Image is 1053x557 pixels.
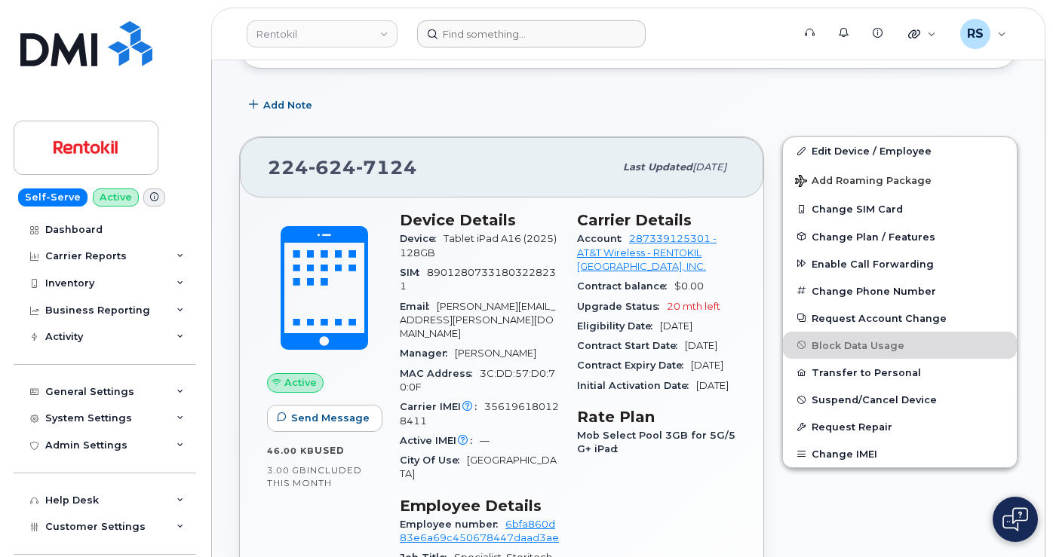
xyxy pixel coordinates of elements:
a: Rentokil [247,20,398,47]
span: included this month [267,464,362,489]
span: [DATE] [696,380,729,391]
button: Suspend/Cancel Device [783,386,1017,413]
button: Add Roaming Package [783,164,1017,195]
span: Initial Activation Date [577,380,696,391]
span: Last updated [623,161,692,173]
h3: Employee Details [400,497,559,515]
span: Suspend/Cancel Device [812,394,937,406]
span: Active [284,375,317,390]
span: 46.00 KB [267,445,315,456]
span: Change Plan / Features [812,231,935,242]
span: Mob Select Pool 3GB for 5G/5G+ iPad [577,430,735,454]
h3: Rate Plan [577,408,736,426]
span: Device [400,233,444,244]
span: [PERSON_NAME][EMAIL_ADDRESS][PERSON_NAME][DOMAIN_NAME] [400,301,555,340]
span: Contract balance [577,280,674,292]
img: Open chat [1002,507,1028,531]
button: Request Repair [783,413,1017,440]
h3: Device Details [400,211,559,229]
span: Add Note [263,98,312,112]
span: 224 [268,156,417,179]
span: MAC Address [400,368,480,379]
button: Enable Call Forwarding [783,250,1017,277]
span: Employee number [400,519,505,530]
span: [DATE] [685,340,717,351]
button: Block Data Usage [783,332,1017,359]
button: Request Account Change [783,305,1017,332]
span: City Of Use [400,454,467,466]
input: Find something... [417,20,646,47]
button: Change Plan / Features [783,223,1017,250]
span: Account [577,233,629,244]
span: used [315,445,345,456]
span: Tablet iPad A16 (2025) 128GB [400,233,557,258]
span: Active IMEI [400,435,480,446]
span: [DATE] [692,161,726,173]
a: 6bfa860d83e6a69c450678447daad3ae [400,519,559,543]
span: Contract Expiry Date [577,360,691,371]
a: Edit Device / Employee [783,137,1017,164]
button: Change IMEI [783,440,1017,467]
span: Manager [400,347,455,359]
h3: Carrier Details [577,211,736,229]
span: Enable Call Forwarding [812,258,934,269]
span: [GEOGRAPHIC_DATA] [400,454,557,479]
span: Eligibility Date [577,320,660,332]
span: [PERSON_NAME] [455,347,536,359]
button: Change Phone Number [783,277,1017,305]
span: 3.00 GB [267,465,307,476]
span: 20 mth left [667,301,720,312]
span: Carrier IMEI [400,401,484,412]
span: 624 [309,156,356,179]
button: Send Message [267,405,382,432]
span: [DATE] [660,320,692,332]
span: — [480,435,490,446]
button: Add Note [239,91,325,118]
div: Quicklinks [898,19,947,49]
span: Add Roaming Package [795,175,932,189]
button: Transfer to Personal [783,359,1017,386]
span: SIM [400,267,427,278]
span: Contract Start Date [577,340,685,351]
span: Email [400,301,437,312]
div: Randy Sayres [950,19,1017,49]
span: $0.00 [674,280,704,292]
span: 356196180128411 [400,401,559,426]
span: 7124 [356,156,417,179]
a: 287339125301 - AT&T Wireless - RENTOKIL [GEOGRAPHIC_DATA], INC. [577,233,717,272]
span: Send Message [291,411,370,425]
span: 89012807331803228231 [400,267,556,292]
button: Change SIM Card [783,195,1017,222]
span: Upgrade Status [577,301,667,312]
span: RS [967,25,984,43]
span: [DATE] [691,360,723,371]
